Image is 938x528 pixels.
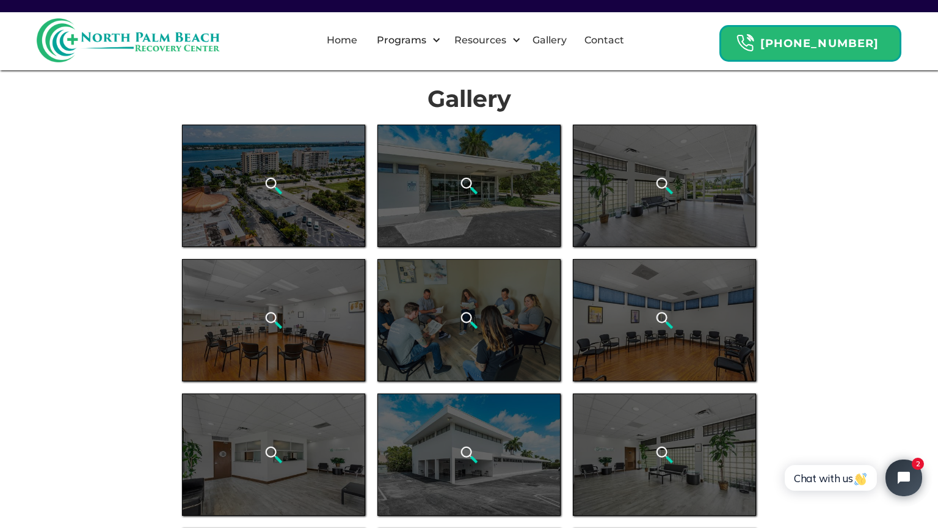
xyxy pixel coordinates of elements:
[577,21,631,60] a: Contact
[377,394,561,516] a: open lightbox
[319,21,365,60] a: Home
[377,259,561,381] a: open lightbox
[377,125,561,247] a: open lightbox
[760,37,879,50] strong: [PHONE_NUMBER]
[444,21,524,60] div: Resources
[451,33,509,48] div: Resources
[182,86,756,112] h1: Gallery
[573,394,756,516] a: open lightbox
[182,125,365,247] a: open lightbox
[573,125,756,247] a: open lightbox
[182,394,365,516] a: open lightbox
[525,21,574,60] a: Gallery
[573,259,756,381] a: open lightbox
[366,21,444,60] div: Programs
[736,34,754,53] img: Header Calendar Icons
[719,19,901,62] a: Header Calendar Icons[PHONE_NUMBER]
[769,449,933,507] iframe: Tidio Chat
[374,33,429,48] div: Programs
[182,259,365,381] a: open lightbox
